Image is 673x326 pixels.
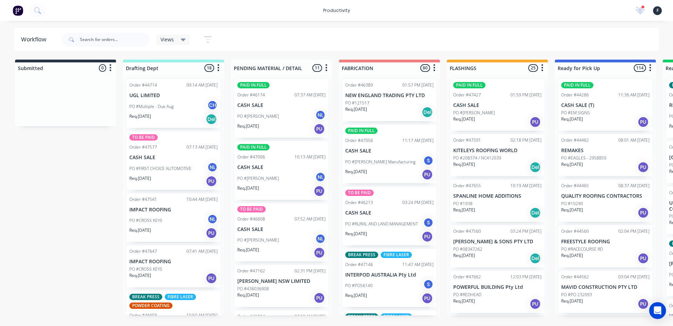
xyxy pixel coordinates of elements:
[618,92,650,98] div: 11:36 AM [DATE]
[129,207,218,213] p: IMPACT ROOFING
[129,312,157,319] div: Order #46603
[402,199,434,206] div: 03:24 PM [DATE]
[345,106,367,113] p: Req. [DATE]
[345,292,367,299] p: Req. [DATE]
[561,239,650,245] p: FREESTYLE ROOFING
[402,137,434,144] div: 11:17 AM [DATE]
[345,190,374,196] div: TO BE PAID
[127,131,220,190] div: TO BE PAIDOrder #4757707:13 AM [DATE]CASH SALEPO #FIRST CHOICE AUTOMOTIVENLReq.[DATE]PU
[453,155,501,161] p: PO #208374 / NC412039
[129,227,151,233] p: Req. [DATE]
[345,283,373,289] p: PO #PO56140
[237,92,265,98] div: Order #46174
[237,185,259,191] p: Req. [DATE]
[234,203,328,262] div: TO BE PAIDOrder #4660807:52 AM [DATE]CASH SALEPO #[PERSON_NAME]NLReq.[DATE]PU
[129,259,218,265] p: IMPACT ROOFING
[129,113,151,120] p: Req. [DATE]
[206,114,217,125] div: Del
[453,284,542,290] p: POWERFUL BUILDING Pty Ltd
[649,302,666,319] div: Open Intercom Messenger
[186,248,218,254] div: 07:41 AM [DATE]
[638,253,649,264] div: PU
[638,207,649,218] div: PU
[80,33,149,47] input: Search for orders...
[561,284,650,290] p: MAVID CONSTRUCTION PTY LTD
[453,298,475,304] p: Req. [DATE]
[453,274,481,280] div: Order #47662
[207,214,218,224] div: NL
[561,228,589,235] div: Order #44560
[422,293,433,304] div: PU
[561,252,583,259] p: Req. [DATE]
[294,268,326,274] div: 02:31 PM [DATE]
[453,239,542,245] p: [PERSON_NAME] & SONS PTY LTD
[402,262,434,268] div: 11:47 AM [DATE]
[638,298,649,310] div: PU
[314,292,325,304] div: PU
[129,303,172,309] div: POWDER COATING
[237,247,259,253] p: Req. [DATE]
[450,180,544,222] div: Order #4765510:19 AM [DATE]SPANLINE HOME ADDITIONSPO #1938Req.[DATE]Del
[618,228,650,235] div: 02:04 PM [DATE]
[129,134,158,141] div: TO BE PAID
[450,271,544,313] div: Order #4766212:03 PM [DATE]POWERFUL BUILDING Pty LtdPO #REDHEADReq.[DATE]PU
[129,155,218,161] p: CASH SALE
[161,36,174,43] span: Views
[510,183,542,189] div: 10:19 AM [DATE]
[381,313,412,320] div: FIBRE LASER
[237,237,279,243] p: PO #[PERSON_NAME]
[530,253,541,264] div: Del
[423,155,434,166] div: S
[237,292,259,298] p: Req. [DATE]
[558,79,652,131] div: PAID IN FULLOrder #4428611:36 AM [DATE]CASH SALE (T)PO #EM SIGNSReq.[DATE]PU
[450,134,544,176] div: Order #4759102:18 PM [DATE]KITELEYS ROOFING WORLDPO #208374 / NC412039Req.[DATE]Del
[618,274,650,280] div: 03:04 PM [DATE]
[345,313,378,320] div: BREAK PRESS
[558,134,652,176] div: Order #4446208:01 AM [DATE]REMAKESPO #EAGLES - 2958850Req.[DATE]PU
[129,175,151,182] p: Req. [DATE]
[561,82,593,88] div: PAID IN FULL
[127,193,220,242] div: Order #4754110:44 AM [DATE]IMPACT ROOFINGPO #CROSS KEYSNLReq.[DATE]PU
[129,93,218,99] p: UGL LIMITED
[618,183,650,189] div: 08:37 AM [DATE]
[530,162,541,173] div: Del
[129,165,191,172] p: PO #FIRST CHOICE AUTOMOTIVE
[165,294,196,300] div: FIBRE LASER
[345,82,373,88] div: Order #46389
[561,201,583,207] p: PO #10290
[558,271,652,313] div: Order #4456203:04 PM [DATE]MAVID CONSTRUCTION PTY LTDPO #PO 232093Req.[DATE]PU
[510,137,542,143] div: 02:18 PM [DATE]
[129,144,157,150] div: Order #47577
[530,116,541,128] div: PU
[127,79,220,128] div: Order #4471409:14 AM [DATE]UGL LIMITEDPO #Multiple - Due AugCHReq.[DATE]Del
[561,110,590,116] p: PO #EM SIGNS
[423,279,434,290] div: S
[453,110,495,116] p: PO #[PERSON_NAME]
[129,248,157,254] div: Order #47647
[561,207,583,213] p: Req. [DATE]
[237,278,326,284] p: [PERSON_NAME] NSW LIMITED
[453,201,473,207] p: PO #1938
[207,162,218,172] div: NL
[129,266,162,272] p: PO #CROSS KEYS
[234,79,328,138] div: PAID IN FULLOrder #4617407:37 AM [DATE]CASH SALEPO #[PERSON_NAME]NLReq.[DATE]PU
[345,137,373,144] div: Order #47056
[453,246,482,252] p: PO #08347262
[453,183,481,189] div: Order #47655
[561,148,650,154] p: REMAKES
[561,274,589,280] div: Order #44562
[638,116,649,128] div: PU
[561,193,650,199] p: QUALITY ROOFING CONTRACTORS
[315,233,326,244] div: NL
[345,169,367,175] p: Req. [DATE]
[422,107,433,118] div: Del
[510,228,542,235] div: 03:24 PM [DATE]
[237,154,265,160] div: Order #47006
[129,272,151,279] p: Req. [DATE]
[186,82,218,88] div: 09:14 AM [DATE]
[453,92,481,98] div: Order #47427
[345,148,434,154] p: CASH SALE
[320,5,354,16] div: productivity
[450,79,544,131] div: PAID IN FULLOrder #4742701:59 PM [DATE]CASH SALEPO #[PERSON_NAME]Req.[DATE]PU
[314,123,325,135] div: PU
